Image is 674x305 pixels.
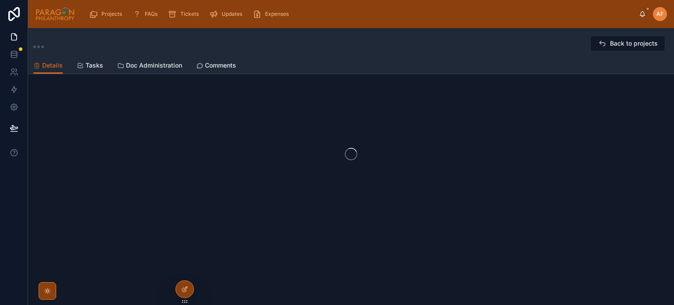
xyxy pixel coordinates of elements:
a: Tickets [165,6,205,22]
span: FAQs [145,11,158,18]
span: Doc Administration [126,61,182,70]
span: AF [656,11,663,18]
img: App logo [35,7,75,21]
button: Back to projects [590,36,665,51]
span: Back to projects [610,39,658,48]
span: Projects [101,11,122,18]
a: Expenses [250,6,295,22]
a: Comments [196,57,236,75]
a: Projects [86,6,128,22]
span: Tasks [86,61,103,70]
a: Updates [207,6,248,22]
span: Updates [222,11,242,18]
span: Comments [205,61,236,70]
span: Details [42,61,63,70]
a: Doc Administration [117,57,182,75]
span: Tickets [180,11,199,18]
div: scrollable content [82,4,639,24]
a: FAQs [130,6,164,22]
span: Expenses [265,11,289,18]
a: Details [33,57,63,74]
a: Tasks [77,57,103,75]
